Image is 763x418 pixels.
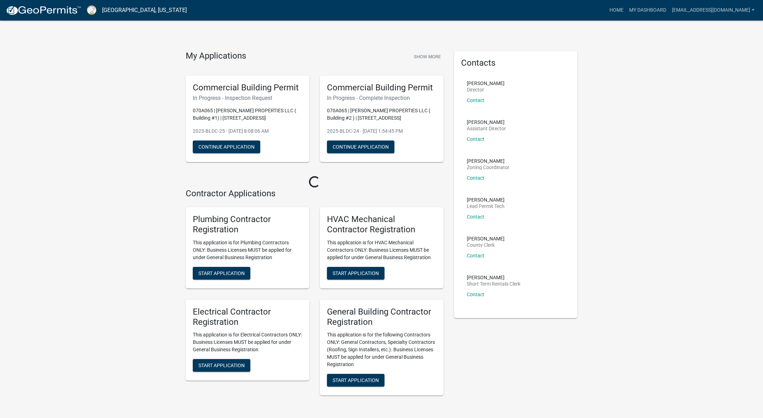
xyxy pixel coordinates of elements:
[102,4,187,16] a: [GEOGRAPHIC_DATA], [US_STATE]
[333,377,379,383] span: Start Application
[626,4,669,17] a: My Dashboard
[193,107,302,122] p: 070A065 | [PERSON_NAME] PROPERTIES LLC ( Building #1) | [STREET_ADDRESS]
[198,270,245,276] span: Start Application
[327,307,436,327] h5: General Building Contractor Registration
[198,363,245,368] span: Start Application
[411,51,443,62] button: Show More
[186,189,443,401] wm-workflow-list-section: Contractor Applications
[333,270,379,276] span: Start Application
[467,87,505,92] p: Director
[193,307,302,327] h5: Electrical Contractor Registration
[193,239,302,261] p: This application is for Plumbing Contractors ONLY: Business Licenses MUST be applied for under Ge...
[467,204,505,209] p: Lead Permit Tech
[193,214,302,235] h5: Plumbing Contractor Registration
[467,236,505,241] p: [PERSON_NAME]
[327,239,436,261] p: This application is for HVAC Mechanical Contractors ONLY: Business Licenses MUST be applied for u...
[327,127,436,135] p: 2025-BLDC-24 - [DATE] 1:54:45 PM
[467,214,484,220] a: Contact
[467,243,505,247] p: County Clerk
[467,292,484,297] a: Contact
[467,275,520,280] p: [PERSON_NAME]
[467,253,484,258] a: Contact
[327,141,394,153] button: Continue Application
[467,281,520,286] p: Short Term Rentals Clerk
[467,97,484,103] a: Contact
[467,126,506,131] p: Assistant Director
[327,267,385,280] button: Start Application
[467,120,506,125] p: [PERSON_NAME]
[327,214,436,235] h5: HVAC Mechanical Contractor Registration
[461,58,571,68] h5: Contacts
[87,5,96,15] img: Putnam County, Georgia
[467,81,505,86] p: [PERSON_NAME]
[669,4,757,17] a: [EMAIL_ADDRESS][DOMAIN_NAME]
[186,51,246,61] h4: My Applications
[327,83,436,93] h5: Commercial Building Permit
[193,127,302,135] p: 2025-BLDC-25 - [DATE] 8:08:06 AM
[327,95,436,101] h6: In Progress - Complete Inspection
[193,267,250,280] button: Start Application
[467,165,509,170] p: Zoning Coordinator
[193,95,302,101] h6: In Progress - Inspection Request
[193,83,302,93] h5: Commercial Building Permit
[467,159,509,163] p: [PERSON_NAME]
[193,331,302,353] p: This application is for Electrical Contractors ONLY: Business Licenses MUST be applied for under ...
[193,141,260,153] button: Continue Application
[467,136,484,142] a: Contact
[327,374,385,387] button: Start Application
[186,189,443,199] h4: Contractor Applications
[467,197,505,202] p: [PERSON_NAME]
[467,175,484,181] a: Contact
[607,4,626,17] a: Home
[193,359,250,372] button: Start Application
[327,331,436,368] p: This application is for the following Contractors ONLY: General Contractors, Specialty Contractor...
[327,107,436,122] p: 070A065 | [PERSON_NAME] PROPERTIES LLC ( Building #2 ) | [STREET_ADDRESS]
